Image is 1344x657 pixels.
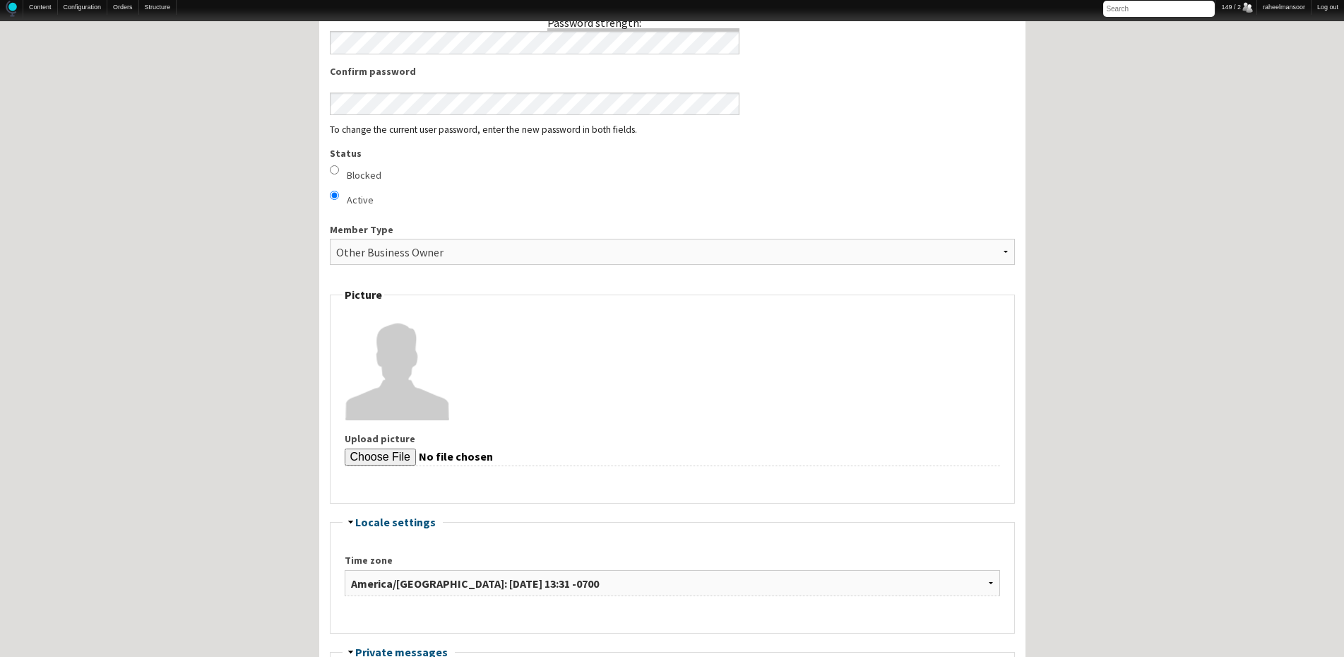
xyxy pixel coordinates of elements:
img: Home [6,1,17,17]
div: To change the current user password, enter the new password in both fields. [330,125,1015,135]
input: Your virtual face or picture. Pictures larger than 480x480 pixels will be scaled down. [345,449,1000,466]
label: Active [347,193,374,208]
a: View user profile. [345,359,451,373]
label: Upload picture [345,432,1000,446]
label: Blocked [347,168,381,183]
select: Select the desired local time and time zone. Dates and times throughout this site will be display... [345,570,1000,596]
label: Time zone [345,553,1000,568]
span: Picture [345,288,382,302]
label: Member Type [330,223,1015,237]
a: Locale settings [355,515,436,529]
div: Password strength: [547,16,641,30]
label: Status [330,146,1015,161]
label: Confirm password [330,64,740,79]
input: Search [1103,1,1215,17]
img: dassadasd's picture [345,314,451,420]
